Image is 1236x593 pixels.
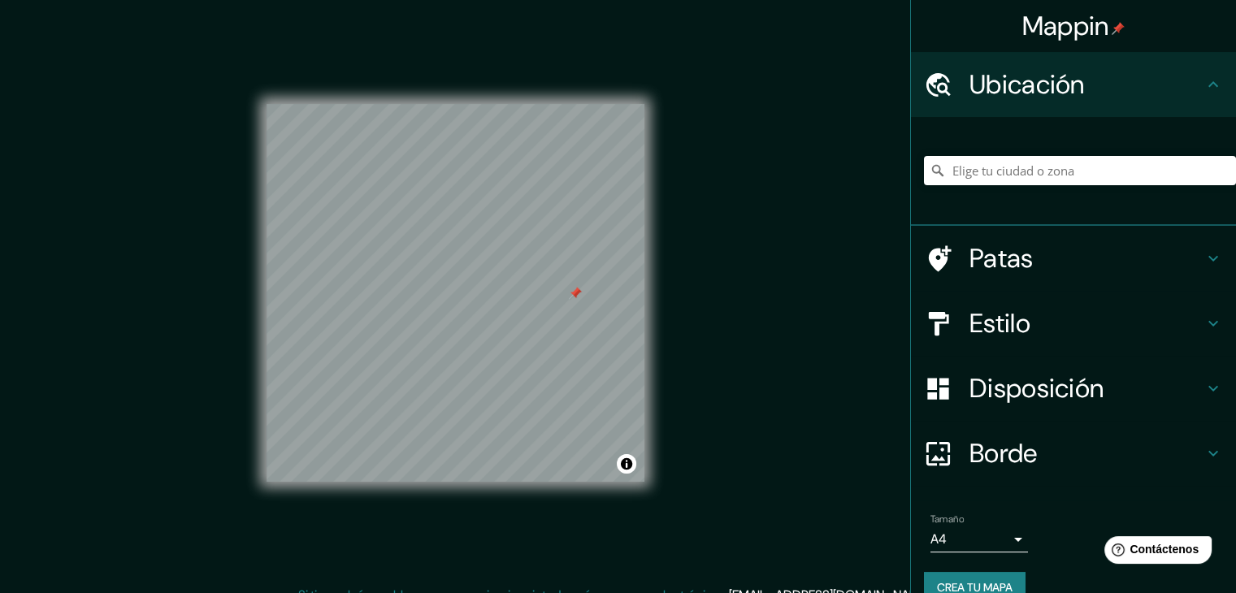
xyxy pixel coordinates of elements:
[617,454,636,474] button: Activar o desactivar atribución
[1112,22,1125,35] img: pin-icon.png
[267,104,644,482] canvas: Mapa
[911,356,1236,421] div: Disposición
[930,526,1028,552] div: A4
[930,513,964,526] font: Tamaño
[969,371,1104,405] font: Disposición
[969,67,1085,102] font: Ubicación
[911,226,1236,291] div: Patas
[930,530,947,548] font: A4
[969,241,1034,275] font: Patas
[911,52,1236,117] div: Ubicación
[911,421,1236,486] div: Borde
[924,156,1236,185] input: Elige tu ciudad o zona
[1022,9,1109,43] font: Mappin
[969,306,1030,340] font: Estilo
[911,291,1236,356] div: Estilo
[969,436,1038,470] font: Borde
[1091,530,1218,575] iframe: Lanzador de widgets de ayuda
